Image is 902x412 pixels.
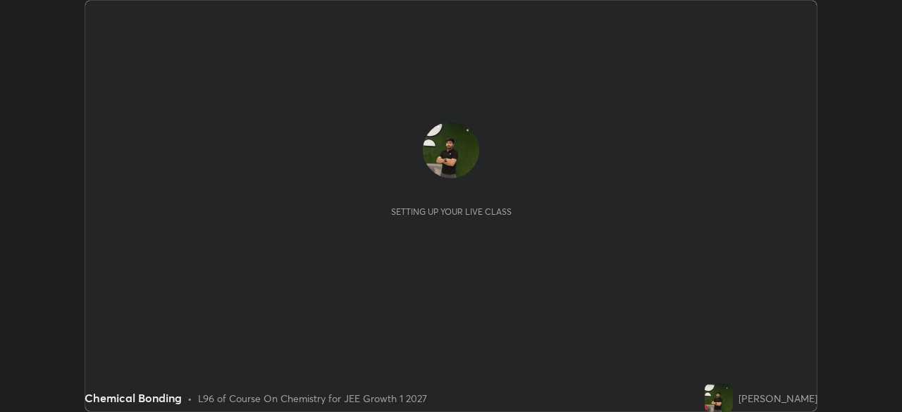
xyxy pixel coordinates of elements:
img: f50b3a2f329144b188e9657394f95d2f.jpg [423,122,479,178]
div: Setting up your live class [391,206,512,217]
div: [PERSON_NAME] [739,391,817,406]
div: Chemical Bonding [85,389,182,406]
div: L96 of Course On Chemistry for JEE Growth 1 2027 [198,391,427,406]
img: f50b3a2f329144b188e9657394f95d2f.jpg [705,384,733,412]
div: • [187,391,192,406]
